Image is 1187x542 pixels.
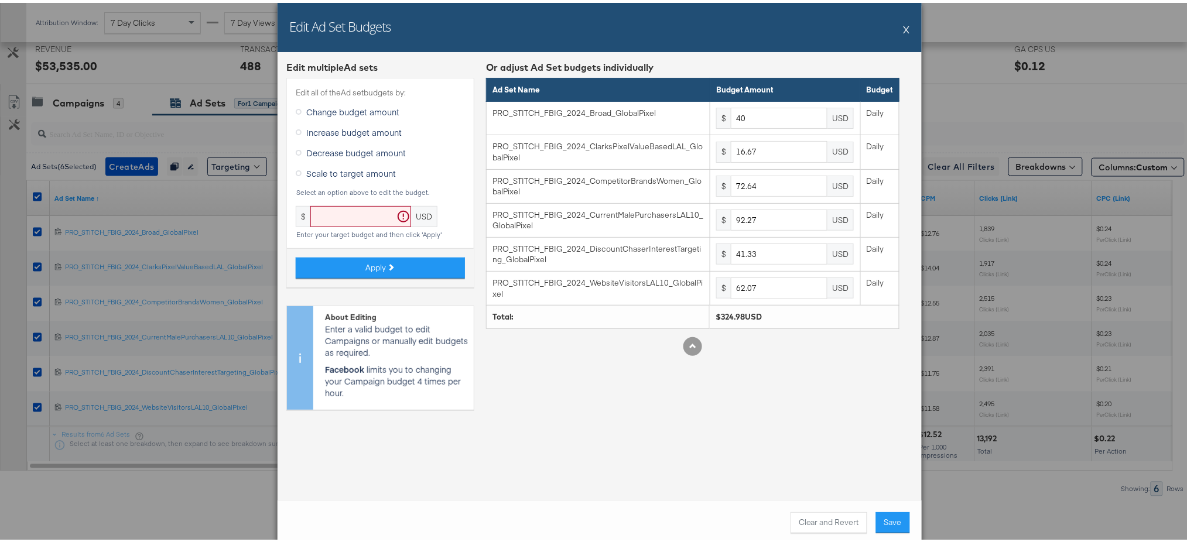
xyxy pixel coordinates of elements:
[791,509,867,530] button: Clear and Revert
[325,309,468,320] div: About Editing
[860,200,899,234] td: Daily
[306,164,396,176] span: Scale to target amount
[325,361,364,372] strong: Facebook
[904,15,910,38] button: X
[827,275,854,296] div: USD
[827,241,854,262] div: USD
[860,234,899,268] td: Daily
[860,132,899,166] td: Daily
[492,308,703,320] div: Total:
[306,103,399,115] span: Change budget amount
[296,203,310,224] div: $
[365,259,386,270] span: Apply
[716,275,731,296] div: $
[827,173,854,194] div: USD
[716,241,731,262] div: $
[860,166,899,200] td: Daily
[876,509,910,530] button: Save
[492,138,703,160] div: PRO_STITCH_FBIG_2024_ClarksPixelValueBasedLAL_GlobalPixel
[827,139,854,160] div: USD
[716,105,731,126] div: $
[860,98,899,132] td: Daily
[296,255,465,276] button: Apply
[492,105,703,116] div: PRO_STITCH_FBIG_2024_Broad_GlobalPixel
[492,241,703,262] div: PRO_STITCH_FBIG_2024_DiscountChaserInterestTargeting_GlobalPixel
[325,361,468,396] p: limits you to changing your Campaign budget 4 times per hour.
[860,76,899,99] th: Budget
[492,275,703,296] div: PRO_STITCH_FBIG_2024_WebsiteVisitorsLAL10_GlobalPixel
[716,173,731,194] div: $
[716,139,731,160] div: $
[492,173,703,194] div: PRO_STITCH_FBIG_2024_CompetitorBrandsWomen_GlobalPixel
[716,207,731,228] div: $
[716,308,893,320] div: $324.98USD
[710,76,861,99] th: Budget Amount
[306,144,406,156] span: Decrease budget amount
[487,76,710,99] th: Ad Set Name
[827,105,854,126] div: USD
[411,203,437,224] div: USD
[306,124,402,135] span: Increase budget amount
[492,207,703,228] div: PRO_STITCH_FBIG_2024_CurrentMalePurchasersLAL10_GlobalPixel
[296,228,465,236] div: Enter your target budget and then click 'Apply'
[296,84,465,95] label: Edit all of the Ad set budgets by:
[860,268,899,302] td: Daily
[289,15,391,32] h2: Edit Ad Set Budgets
[325,320,468,355] p: Enter a valid budget to edit Campaigns or manually edit budgets as required.
[286,58,474,71] div: Edit multiple Ad set s
[296,186,465,194] div: Select an option above to edit the budget.
[827,207,854,228] div: USD
[486,58,899,71] div: Or adjust Ad Set budgets individually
